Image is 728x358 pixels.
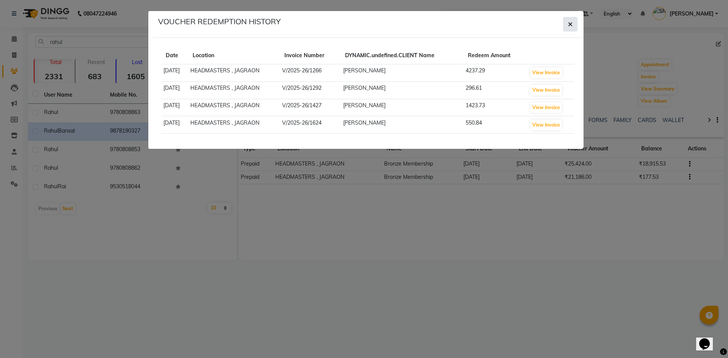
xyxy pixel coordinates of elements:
td: HEADMASTERS , JAGRAON [188,81,280,99]
button: View Invoice [530,85,562,95]
td: V/2025-26/1624 [280,116,340,134]
td: V/2025-26/1266 [280,64,340,82]
td: 1423.73 [463,99,527,116]
td: [PERSON_NAME] [340,81,463,99]
td: [DATE] [161,99,188,116]
td: V/2025-26/1427 [280,99,340,116]
td: [PERSON_NAME] [340,99,463,116]
td: [DATE] [161,116,188,134]
button: View Invoice [530,102,562,113]
th: Redeem Amount [463,47,527,64]
td: HEADMASTERS , JAGRAON [188,116,280,134]
button: View Invoice [530,67,562,78]
td: HEADMASTERS , JAGRAON [188,64,280,82]
td: 4237.29 [463,64,527,82]
td: V/2025-26/1292 [280,81,340,99]
th: Location [188,47,280,64]
td: [PERSON_NAME] [340,116,463,134]
th: Date [161,47,188,64]
td: [DATE] [161,81,188,99]
td: HEADMASTERS , JAGRAON [188,99,280,116]
th: DYNAMIC.undefined.CLIENT Name [340,47,463,64]
h5: VOUCHER REDEMPTION HISTORY [158,17,281,26]
td: 296.61 [463,81,527,99]
td: [DATE] [161,64,188,82]
button: View Invoice [530,120,562,130]
td: [PERSON_NAME] [340,64,463,82]
iframe: chat widget [696,328,720,350]
th: Invoice Number [280,47,340,64]
td: 550.84 [463,116,527,134]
